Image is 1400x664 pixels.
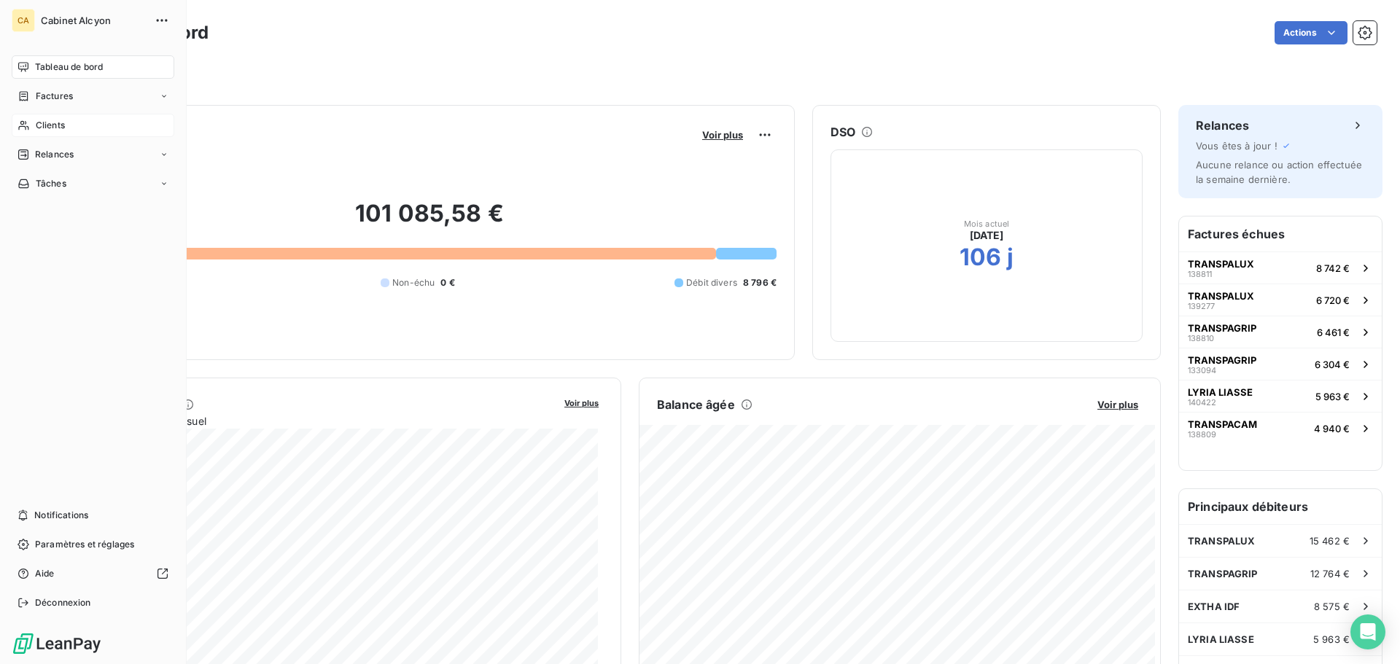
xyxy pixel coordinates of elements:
span: LYRIA LIASSE [1188,386,1253,398]
span: Cabinet Alcyon [41,15,146,26]
span: TRANSPAGRIP [1188,354,1256,366]
span: Paramètres et réglages [35,538,134,551]
span: 6 304 € [1315,359,1350,370]
span: Voir plus [564,398,599,408]
div: Open Intercom Messenger [1350,614,1385,649]
span: Aucune relance ou action effectuée la semaine dernière. [1196,159,1362,185]
span: Tâches [36,177,66,190]
h6: Principaux débiteurs [1179,489,1382,524]
span: 12 764 € [1310,568,1350,579]
span: 8 742 € [1316,262,1350,274]
h6: Balance âgée [657,396,735,413]
span: Tableau de bord [35,60,103,74]
h2: j [1007,243,1014,272]
span: 0 € [440,276,454,289]
button: Voir plus [1093,398,1143,411]
span: Non-échu [392,276,435,289]
button: TRANSPAGRIP1388106 461 € [1179,316,1382,348]
span: TRANSPACAM [1188,418,1257,430]
span: 139277 [1188,302,1215,310]
span: 8 796 € [743,276,777,289]
span: Débit divers [686,276,737,289]
span: TRANSPAGRIP [1188,568,1258,579]
span: EXTHA IDF [1188,601,1240,612]
span: 138811 [1188,270,1212,278]
h6: DSO [831,123,855,141]
span: LYRIA LIASSE [1188,633,1254,645]
span: 8 575 € [1314,601,1350,612]
span: Voir plus [1097,399,1138,410]
span: 15 462 € [1310,535,1350,547]
span: 140422 [1188,398,1216,407]
a: Aide [12,562,174,585]
span: Notifications [34,509,88,522]
span: Vous êtes à jour ! [1196,140,1277,152]
span: TRANSPAGRIP [1188,322,1256,334]
span: Mois actuel [964,219,1010,228]
button: TRANSPACAM1388094 940 € [1179,412,1382,444]
button: TRANSPALUX1392776 720 € [1179,284,1382,316]
img: Logo LeanPay [12,632,102,655]
h6: Factures échues [1179,216,1382,251]
span: Factures [36,90,73,103]
span: Chiffre d'affaires mensuel [82,413,554,429]
span: 133094 [1188,366,1216,375]
button: TRANSPAGRIP1330946 304 € [1179,348,1382,380]
button: Voir plus [698,128,747,141]
span: 5 963 € [1313,633,1350,645]
span: 5 963 € [1315,391,1350,402]
span: Aide [35,567,55,580]
div: CA [12,9,35,32]
span: TRANSPALUX [1188,290,1254,302]
span: TRANSPALUX [1188,535,1256,547]
span: Relances [35,148,74,161]
span: Voir plus [702,129,743,141]
span: 138810 [1188,334,1214,343]
span: TRANSPALUX [1188,258,1254,270]
button: LYRIA LIASSE1404225 963 € [1179,380,1382,412]
span: Déconnexion [35,596,91,609]
h2: 106 [960,243,1001,272]
span: 138809 [1188,430,1216,439]
span: [DATE] [970,228,1004,243]
button: TRANSPALUX1388118 742 € [1179,251,1382,284]
button: Actions [1275,21,1347,44]
h6: Relances [1196,117,1249,134]
span: 6 720 € [1316,294,1350,306]
h2: 101 085,58 € [82,199,777,243]
span: 4 940 € [1314,423,1350,434]
span: Clients [36,119,65,132]
button: Voir plus [560,396,603,409]
span: 6 461 € [1317,327,1350,338]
